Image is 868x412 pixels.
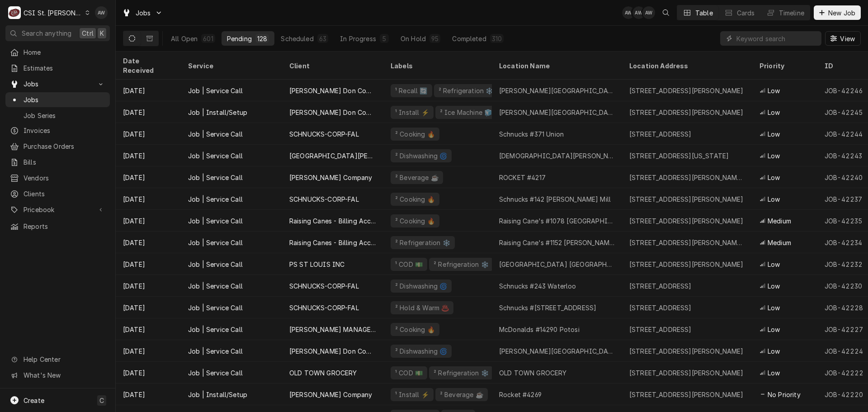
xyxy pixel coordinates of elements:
[5,108,110,123] a: Job Series
[188,108,247,117] div: Job | Install/Setup
[319,34,326,43] div: 63
[438,86,495,95] div: ² Refrigeration ❄️
[779,8,804,18] div: Timeline
[116,384,181,405] div: [DATE]
[24,142,105,151] span: Purchase Orders
[116,101,181,123] div: [DATE]
[289,173,372,182] div: [PERSON_NAME] Company
[499,61,613,71] div: Location Name
[24,63,105,73] span: Estimates
[5,139,110,154] a: Purchase Orders
[499,238,615,247] div: Raising Cane's #1152 [PERSON_NAME]
[5,61,110,76] a: Estimates
[433,260,490,269] div: ² Refrigeration ❄️
[289,346,376,356] div: [PERSON_NAME] Don Company
[100,28,104,38] span: K
[629,368,744,378] div: [STREET_ADDRESS][PERSON_NAME]
[768,151,780,161] span: Low
[188,61,273,71] div: Service
[382,34,387,43] div: 5
[188,325,243,334] div: Job | Service Call
[695,8,713,18] div: Table
[289,281,359,291] div: SCHNUCKS-CORP-FAL
[759,61,808,71] div: Priority
[188,151,243,161] div: Job | Service Call
[116,318,181,340] div: [DATE]
[629,86,744,95] div: [STREET_ADDRESS][PERSON_NAME]
[768,86,780,95] span: Low
[394,346,448,356] div: ² Dishwashing 🌀
[629,61,743,71] div: Location Address
[116,362,181,384] div: [DATE]
[768,260,780,269] span: Low
[24,205,92,214] span: Pricebook
[123,56,172,75] div: Date Received
[116,275,181,297] div: [DATE]
[188,281,243,291] div: Job | Service Call
[116,166,181,188] div: [DATE]
[394,151,448,161] div: ² Dishwashing 🌀
[629,238,745,247] div: [STREET_ADDRESS][PERSON_NAME][PERSON_NAME]
[629,303,692,313] div: [STREET_ADDRESS]
[5,92,110,107] a: Jobs
[5,25,110,41] button: Search anythingCtrlK
[394,129,436,139] div: ² Cooking 🔥
[433,368,490,378] div: ² Refrigeration ❄️
[289,238,376,247] div: Raising Canes - Billing Account
[116,145,181,166] div: [DATE]
[24,47,105,57] span: Home
[838,34,857,43] span: View
[499,325,580,334] div: McDonalds #14290 Potosi
[188,216,243,226] div: Job | Service Call
[394,108,430,117] div: ¹ Install ⚡️
[629,194,744,204] div: [STREET_ADDRESS][PERSON_NAME]
[289,194,359,204] div: SCHNUCKS-CORP-FAL
[768,173,780,182] span: Low
[289,86,376,95] div: [PERSON_NAME] Don Company
[629,390,744,399] div: [STREET_ADDRESS][PERSON_NAME]
[629,325,692,334] div: [STREET_ADDRESS]
[394,368,424,378] div: ¹ COD 💵
[768,368,780,378] span: Low
[188,173,243,182] div: Job | Service Call
[82,28,94,38] span: Ctrl
[768,281,780,291] span: Low
[116,123,181,145] div: [DATE]
[289,129,359,139] div: SCHNUCKS-CORP-FAL
[5,186,110,201] a: Clients
[394,325,436,334] div: ² Cooking 🔥
[814,5,861,20] button: New Job
[24,111,105,120] span: Job Series
[499,281,576,291] div: Schnucks #243 Waterloo
[289,61,374,71] div: Client
[24,79,92,89] span: Jobs
[24,126,105,135] span: Invoices
[116,297,181,318] div: [DATE]
[642,6,655,19] div: AW
[203,34,213,43] div: 601
[24,95,105,104] span: Jobs
[737,8,755,18] div: Cards
[24,355,104,364] span: Help Center
[768,108,780,117] span: Low
[116,210,181,232] div: [DATE]
[257,34,267,43] div: 128
[136,8,151,18] span: Jobs
[632,6,645,19] div: Alexandria Wilp's Avatar
[289,368,357,378] div: OLD TOWN GROCERY
[629,216,744,226] div: [STREET_ADDRESS][PERSON_NAME]
[736,31,817,46] input: Keyword search
[289,303,359,313] div: SCHNUCKS-CORP-FAL
[188,346,243,356] div: Job | Service Call
[499,216,615,226] div: Raising Cane's #1078 [GEOGRAPHIC_DATA]
[5,170,110,185] a: Vendors
[5,219,110,234] a: Reports
[5,352,110,367] a: Go to Help Center
[281,34,313,43] div: Scheduled
[768,390,801,399] span: No Priority
[171,34,198,43] div: All Open
[439,390,484,399] div: ² Beverage ☕️
[394,173,439,182] div: ² Beverage ☕️
[659,5,673,20] button: Open search
[289,108,376,117] div: [PERSON_NAME] Don Company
